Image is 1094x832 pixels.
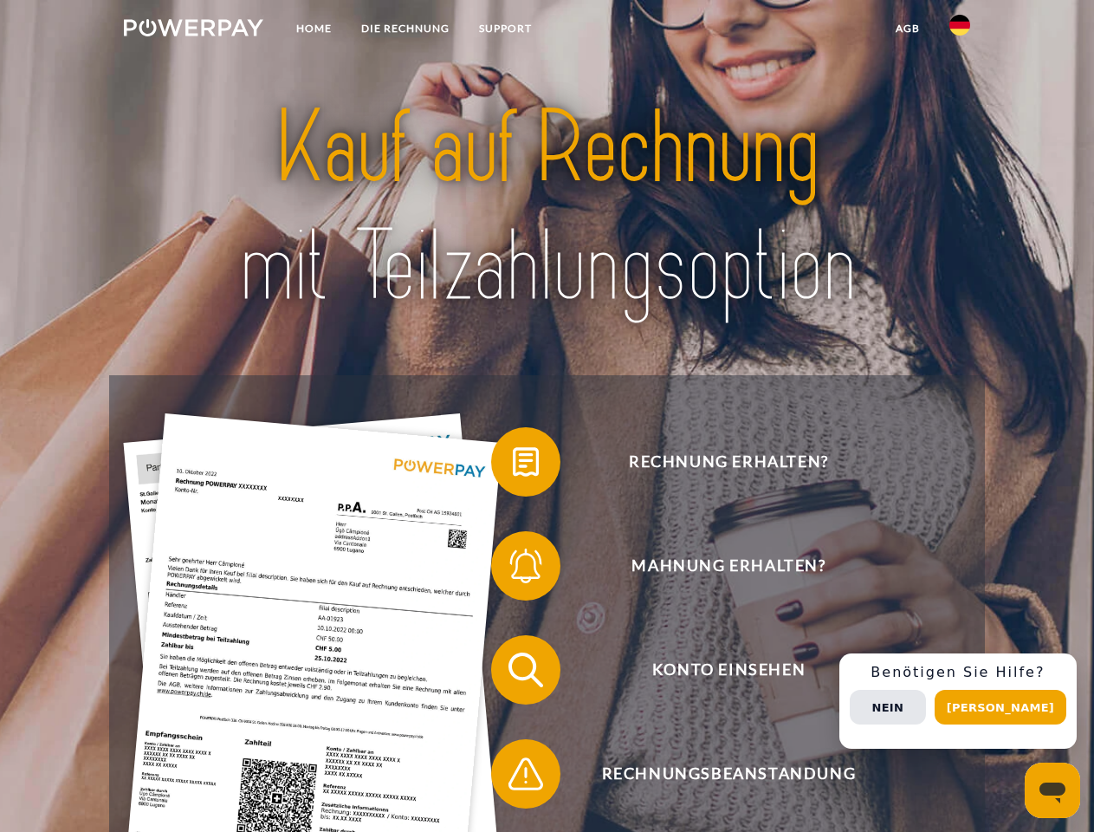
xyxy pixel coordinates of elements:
h3: Benötigen Sie Hilfe? [850,664,1066,681]
span: Mahnung erhalten? [516,531,941,601]
button: [PERSON_NAME] [935,690,1066,725]
button: Mahnung erhalten? [491,531,942,601]
span: Rechnungsbeanstandung [516,739,941,809]
img: logo-powerpay-white.svg [124,19,263,36]
span: Konto einsehen [516,635,941,705]
span: Rechnung erhalten? [516,427,941,497]
img: qb_warning.svg [504,752,547,796]
div: Schnellhilfe [839,653,1077,749]
img: de [949,15,970,36]
button: Rechnung erhalten? [491,427,942,497]
img: title-powerpay_de.svg [165,83,929,332]
a: SUPPORT [464,13,547,44]
img: qb_bell.svg [504,544,547,588]
a: agb [881,13,935,44]
a: Home [282,13,346,44]
iframe: Schaltfläche zum Öffnen des Messaging-Fensters [1025,763,1080,818]
img: qb_search.svg [504,648,547,692]
button: Nein [850,690,926,725]
a: DIE RECHNUNG [346,13,464,44]
button: Konto einsehen [491,635,942,705]
img: qb_bill.svg [504,440,547,484]
button: Rechnungsbeanstandung [491,739,942,809]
